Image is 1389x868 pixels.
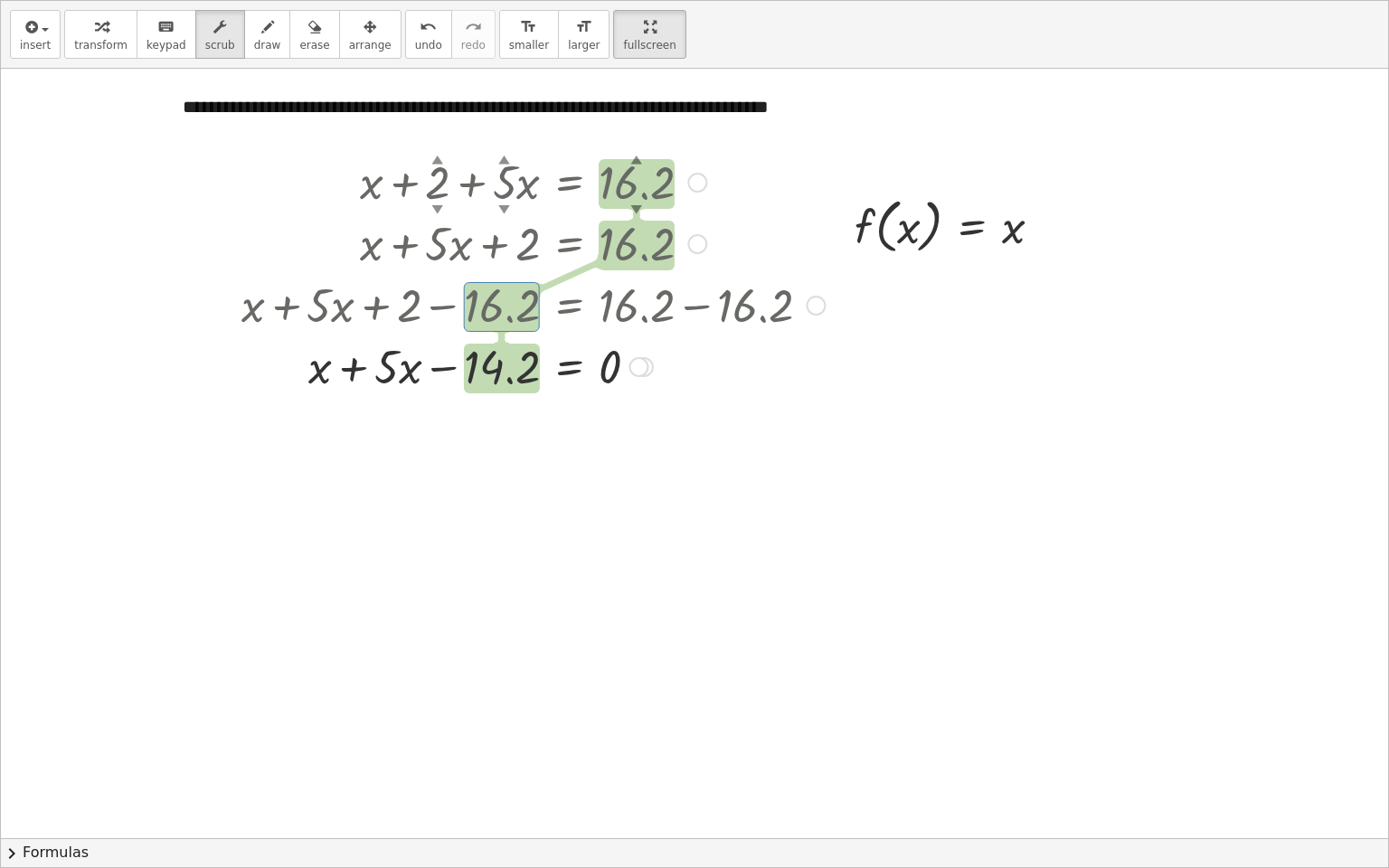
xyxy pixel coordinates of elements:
button: chevron_rightFormulas [1,838,1388,867]
span: fullscreen [623,39,676,52]
i: keyboard [157,16,175,38]
button: draw [244,10,291,59]
span: undo [415,39,442,52]
button: insert [10,10,61,59]
span: smaller [509,39,549,52]
i: format_size [520,16,537,38]
button: undoundo [405,10,452,59]
span: erase [299,39,329,52]
i: undo [420,16,437,38]
span: chevron_right [1,843,23,864]
button: redoredo [451,10,496,59]
div: ▼ [431,201,443,217]
span: arrange [349,39,392,52]
button: arrange [339,10,402,59]
div: ▲ [498,151,510,167]
span: draw [254,39,281,52]
span: scrub [205,39,235,52]
button: fullscreen [613,10,685,59]
span: keypad [146,39,186,52]
button: transform [64,10,137,59]
button: format_sizesmaller [499,10,559,59]
button: keyboardkeypad [137,10,196,59]
div: ▲ [630,151,642,167]
span: transform [74,39,128,52]
i: redo [465,16,482,38]
span: redo [461,39,486,52]
span: larger [568,39,600,52]
div: ▲ [431,151,443,167]
div: ▼ [498,201,510,217]
i: format_size [575,16,592,38]
button: erase [289,10,339,59]
button: scrub [195,10,245,59]
span: insert [20,39,51,52]
button: format_sizelarger [558,10,609,59]
div: ▼ [630,201,642,217]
